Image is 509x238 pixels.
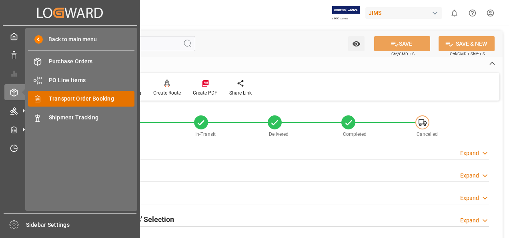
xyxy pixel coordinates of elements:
button: Help Center [463,4,481,22]
span: Ctrl/CMD + Shift + S [450,51,485,57]
div: Expand [460,149,479,157]
span: Shipment Tracking [49,113,135,122]
span: Back to main menu [43,35,97,44]
span: PO Line Items [49,76,135,85]
img: Exertis%20JAM%20-%20Email%20Logo.jpg_1722504956.jpg [332,6,360,20]
a: Shipment Tracking [28,109,134,125]
a: Data Management [4,47,136,63]
span: Ctrl/CMD + S [391,51,415,57]
div: Create PDF [193,89,217,97]
span: Cancelled [417,131,438,137]
button: SAVE [374,36,430,51]
span: Completed [343,131,367,137]
a: Transport Order Booking [28,91,134,107]
span: Transport Order Booking [49,95,135,103]
a: Timeslot Management V2 [4,140,136,156]
div: Create Route [153,89,181,97]
a: My Reports [4,66,136,81]
div: Expand [460,194,479,202]
div: JIMS [365,7,442,19]
span: Purchase Orders [49,57,135,66]
button: JIMS [365,5,445,20]
button: SAVE & NEW [439,36,495,51]
div: Expand [460,171,479,180]
a: My Cockpit [4,28,136,44]
button: open menu [348,36,365,51]
div: Expand [460,216,479,225]
button: show 0 new notifications [445,4,463,22]
div: Share Link [229,89,252,97]
span: In-Transit [195,131,216,137]
span: Delivered [269,131,289,137]
a: Purchase Orders [28,54,134,69]
span: Sidebar Settings [26,221,137,229]
a: PO Line Items [28,72,134,88]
